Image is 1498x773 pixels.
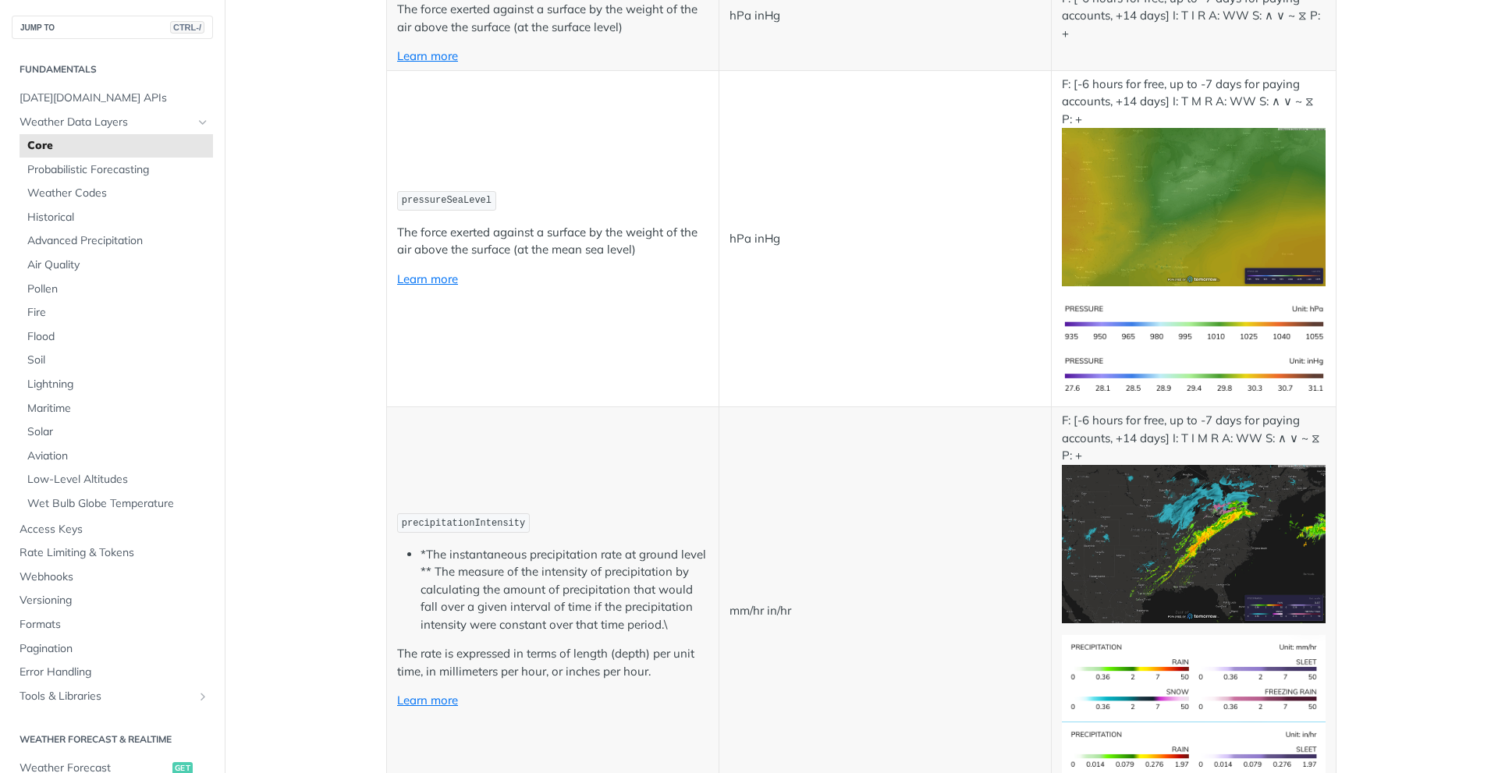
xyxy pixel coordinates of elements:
[12,111,213,134] a: Weather Data LayersHide subpages for Weather Data Layers
[20,593,209,608] span: Versioning
[1062,412,1326,622] p: F: [-6 hours for free, up to -7 days for paying accounts, +14 days] I: T I M R A: WW S: ∧ ∨ ~ ⧖ P: +
[27,424,209,440] span: Solar
[20,545,209,561] span: Rate Limiting & Tokens
[397,1,708,36] p: The force exerted against a surface by the weight of the air above the surface (at the surface le...
[12,16,213,39] button: JUMP TOCTRL-/
[20,278,213,301] a: Pollen
[20,115,193,130] span: Weather Data Layers
[20,689,193,704] span: Tools & Libraries
[27,329,209,345] span: Flood
[27,210,209,225] span: Historical
[1062,535,1326,550] span: Expand image
[20,373,213,396] a: Lightning
[12,62,213,76] h2: Fundamentals
[12,87,213,110] a: [DATE][DOMAIN_NAME] APIs
[397,645,708,680] p: The rate is expressed in terms of length (depth) per unit time, in millimeters per hour, or inche...
[12,685,213,708] a: Tools & LibrariesShow subpages for Tools & Libraries
[729,230,1041,248] p: hPa inHg
[20,349,213,372] a: Soil
[27,353,209,368] span: Soil
[20,325,213,349] a: Flood
[402,518,525,529] span: precipitationIntensity
[20,569,209,585] span: Webhooks
[1062,757,1326,772] span: Expand image
[12,637,213,661] a: Pagination
[20,420,213,444] a: Solar
[12,518,213,541] a: Access Keys
[397,48,458,63] a: Learn more
[27,472,209,488] span: Low-Level Altitudes
[20,665,209,680] span: Error Handling
[20,134,213,158] a: Core
[397,271,458,286] a: Learn more
[20,229,213,253] a: Advanced Precipitation
[729,7,1041,25] p: hPa inHg
[170,21,204,34] span: CTRL-/
[12,541,213,565] a: Rate Limiting & Tokens
[1062,367,1326,382] span: Expand image
[20,445,213,468] a: Aviation
[20,254,213,277] a: Air Quality
[12,613,213,636] a: Formats
[27,401,209,417] span: Maritime
[402,195,492,206] span: pressureSeaLevel
[27,233,209,249] span: Advanced Precipitation
[20,182,213,205] a: Weather Codes
[12,566,213,589] a: Webhooks
[20,641,209,657] span: Pagination
[20,468,213,491] a: Low-Level Altitudes
[20,492,213,516] a: Wet Bulb Globe Temperature
[20,397,213,420] a: Maritime
[27,282,209,297] span: Pollen
[397,693,458,707] a: Learn more
[27,138,209,154] span: Core
[1062,315,1326,330] span: Expand image
[20,90,209,106] span: [DATE][DOMAIN_NAME] APIs
[1062,76,1326,286] p: F: [-6 hours for free, up to -7 days for paying accounts, +14 days] I: T M R A: WW S: ∧ ∨ ~ ⧖ P: +
[27,305,209,321] span: Fire
[27,377,209,392] span: Lightning
[27,496,209,512] span: Wet Bulb Globe Temperature
[20,206,213,229] a: Historical
[27,449,209,464] span: Aviation
[397,224,708,259] p: The force exerted against a surface by the weight of the air above the surface (at the mean sea l...
[197,116,209,129] button: Hide subpages for Weather Data Layers
[20,301,213,324] a: Fire
[729,602,1041,620] p: mm/hr in/hr
[27,257,209,273] span: Air Quality
[12,732,213,746] h2: Weather Forecast & realtime
[421,546,708,634] li: *The instantaneous precipitation rate at ground level ** The measure of the intensity of precipit...
[20,158,213,182] a: Probabilistic Forecasting
[1062,198,1326,213] span: Expand image
[1062,669,1326,684] span: Expand image
[20,617,209,633] span: Formats
[20,522,209,537] span: Access Keys
[197,690,209,703] button: Show subpages for Tools & Libraries
[27,186,209,201] span: Weather Codes
[12,661,213,684] a: Error Handling
[27,162,209,178] span: Probabilistic Forecasting
[12,589,213,612] a: Versioning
